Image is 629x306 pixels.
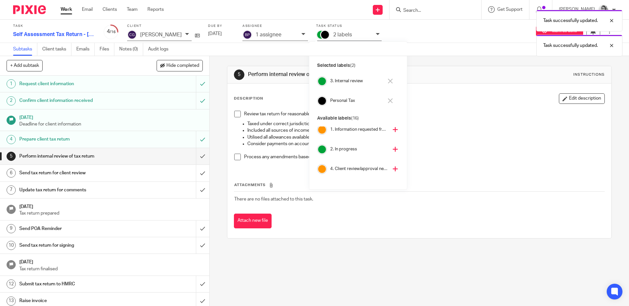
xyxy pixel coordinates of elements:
[330,78,383,84] h4: 3. Internal review
[100,43,114,56] a: Files
[147,6,164,13] a: Reports
[19,240,133,250] h1: Send tax return for signing
[140,32,182,38] p: [PERSON_NAME]
[61,6,72,13] a: Work
[248,71,433,78] h1: Perform internal review of tax return
[19,210,203,217] p: Tax return prepared
[19,279,133,289] h1: Submit tax return to HMRC
[127,30,137,40] img: svg%3E
[7,135,16,144] div: 4
[13,43,37,56] a: Subtasks
[110,30,116,34] small: /16
[234,69,244,80] div: 5
[330,98,383,104] h4: Personal Tax
[330,166,388,172] h4: 4. Client review/approval needed
[234,183,266,187] span: Attachments
[351,116,359,121] span: (16)
[127,6,138,13] a: Team
[242,30,252,40] img: svg%3E
[7,185,16,195] div: 7
[19,185,133,195] h1: Update tax return for comments
[543,17,598,24] p: Task successfully updated.
[7,296,16,306] div: 13
[247,141,604,147] p: Consider payments on account from prior year
[234,197,313,201] span: There are no files attached to this task.
[19,113,203,121] h1: [DATE]
[82,6,93,13] a: Email
[103,6,117,13] a: Clients
[127,24,200,28] label: Client
[317,62,399,69] p: Selected labels
[330,126,388,133] h4: 1. Information requested from client
[350,63,355,68] span: (2)
[7,96,16,105] div: 2
[208,31,222,36] span: [DATE]
[19,257,203,265] h1: [DATE]
[148,43,173,56] a: Audit logs
[19,121,203,127] p: Deadline for client information
[19,266,203,272] p: Tax return finalised
[19,202,203,210] h1: [DATE]
[244,111,604,117] p: Review tax return for reasonableness
[208,24,234,28] label: Due by
[247,134,604,141] p: Utilised all allowances available (marriage/CGT etc)
[247,127,604,134] p: Included all sources of income
[317,115,399,122] p: Available labels
[330,146,388,152] h4: 2. In progress
[573,72,605,77] div: Instructions
[7,241,16,250] div: 10
[242,24,308,28] label: Assignee
[7,168,16,178] div: 6
[234,96,263,101] p: Description
[76,43,95,56] a: Emails
[247,121,604,127] p: Taxed under correct jurisdiction
[166,63,199,68] span: Hide completed
[234,214,272,228] button: Attach new file
[19,79,133,89] h1: Request client information
[598,5,609,15] img: IMG-0056.JPG
[559,93,605,104] button: Edit description
[256,32,281,38] p: 1 assignee
[103,28,119,35] div: 4
[19,134,133,144] h1: Prepare client tax return
[19,168,133,178] h1: Send tax return for client review
[157,60,203,71] button: Hide completed
[13,24,95,28] label: Task
[7,152,16,161] div: 5
[19,151,133,161] h1: Perform internal review of tax return
[543,42,598,49] p: Task successfully updated.
[42,43,71,56] a: Client tasks
[119,43,143,56] a: Notes (0)
[19,224,133,234] h1: Send POA Reminder
[244,154,604,160] p: Process any amendments based on comments.
[7,60,43,71] button: + Add subtask
[19,296,133,306] h1: Raise invoice
[7,279,16,289] div: 12
[7,224,16,233] div: 9
[13,5,46,14] img: Pixie
[7,79,16,88] div: 1
[19,96,133,105] h1: Confirm client information received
